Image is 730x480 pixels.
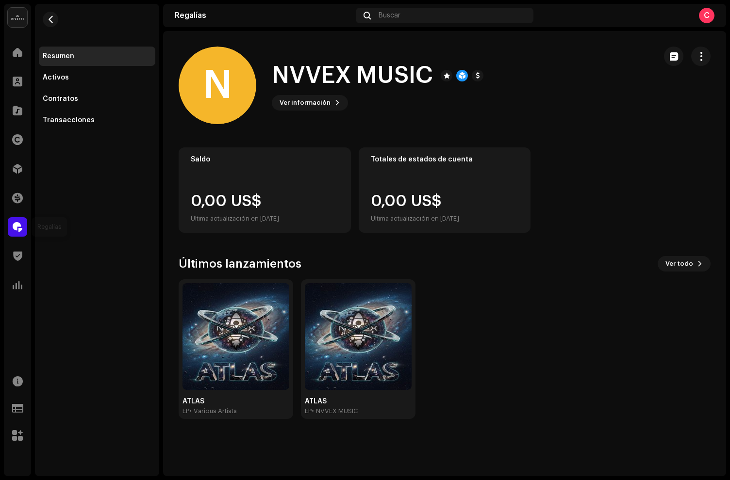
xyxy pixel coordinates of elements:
div: Transacciones [43,116,95,124]
re-o-card-value: Saldo [179,147,351,233]
img: a5e2a2c3-0a42-4ff3-acd2-5cd7d5828c87 [305,283,412,390]
div: C [699,8,714,23]
img: 02a7c2d3-3c89-4098-b12f-2ff2945c95ee [8,8,27,27]
div: • NVVEX MUSIC [312,407,358,415]
div: ATLAS [182,398,289,405]
button: Ver información [272,95,348,111]
re-o-card-value: Totales de estados de cuenta [359,147,531,233]
button: Ver todo [658,256,711,272]
span: Buscar [379,12,400,19]
h3: Últimos lanzamientos [179,256,301,272]
div: Regalías [175,12,352,19]
re-m-nav-item: Contratos [39,89,155,109]
div: Contratos [43,95,78,103]
div: Resumen [43,52,74,60]
re-m-nav-item: Activos [39,68,155,87]
div: Saldo [191,156,339,163]
span: Ver información [280,93,331,112]
div: EP [182,407,189,415]
re-m-nav-item: Transacciones [39,111,155,130]
div: ATLAS [305,398,412,405]
re-m-nav-item: Resumen [39,47,155,66]
span: Ver todo [665,254,693,273]
div: Totales de estados de cuenta [371,156,519,163]
div: Última actualización en [DATE] [371,213,459,224]
div: Última actualización en [DATE] [191,213,279,224]
div: N [179,47,256,124]
img: 49dd0edb-4fdc-44ff-806c-f6480c4a88ad [182,283,289,390]
div: Activos [43,74,69,81]
div: EP [305,407,312,415]
h1: NVVEX MUSIC [272,60,433,91]
div: • Various Artists [189,407,237,415]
